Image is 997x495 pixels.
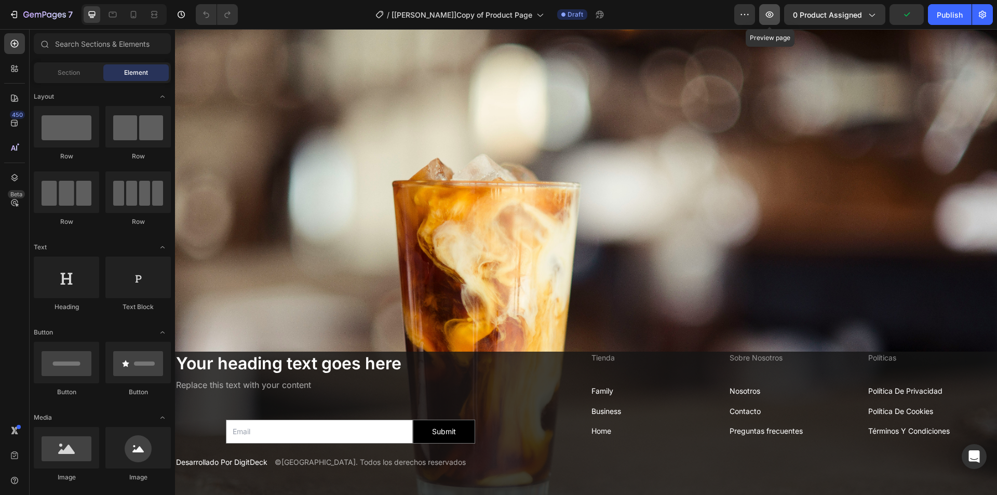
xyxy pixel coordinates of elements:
div: Row [105,152,171,161]
span: Layout [34,92,54,101]
button: Publish [928,4,972,25]
div: Text Block [105,302,171,312]
span: Element [124,68,148,77]
div: Row [34,217,99,226]
div: Row [105,217,171,226]
p: Business [416,377,545,387]
div: Publish [937,9,963,20]
div: Undo/Redo [196,4,238,25]
div: 450 [10,111,25,119]
p: Desarrollado Por DigitDeck [1,428,92,438]
div: Row [34,152,99,161]
p: Preguntas frecuentes [555,397,683,407]
div: Beta [8,190,25,198]
div: Heading [34,302,99,312]
span: Toggle open [154,324,171,341]
p: Políticas [693,324,821,334]
div: Open Intercom Messenger [962,444,987,469]
p: Home [416,397,545,407]
span: Button [34,328,53,337]
span: Toggle open [154,409,171,426]
div: Image [105,473,171,482]
span: 0 product assigned [793,9,862,20]
span: Section [58,68,80,77]
p: Family [416,357,545,367]
iframe: Design area [175,29,997,495]
button: 0 product assigned [784,4,885,25]
p: Nosotros [555,357,683,367]
p: política de cookies [693,377,821,387]
p: Tienda [416,324,545,334]
span: Media [34,413,52,422]
p: Sobre Nosotros [555,324,683,334]
div: Image [34,473,99,482]
span: Draft [568,10,583,19]
span: / [387,9,389,20]
div: Button [34,387,99,397]
span: Toggle open [154,239,171,256]
button: 7 [4,4,77,25]
span: Toggle open [154,88,171,105]
p: política de privacidad [693,357,821,367]
span: Text [34,243,47,252]
div: Button [105,387,171,397]
p: 7 [68,8,73,21]
div: Submit [257,397,281,408]
input: Search Sections & Elements [34,33,171,54]
button: Submit [238,391,300,414]
p: términos y condiciones [693,397,821,407]
p: ©[GEOGRAPHIC_DATA]. Todos los derechos reservados [100,428,291,438]
span: [[PERSON_NAME]]Copy of Product Page [392,9,532,20]
p: Contacto [555,377,683,387]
